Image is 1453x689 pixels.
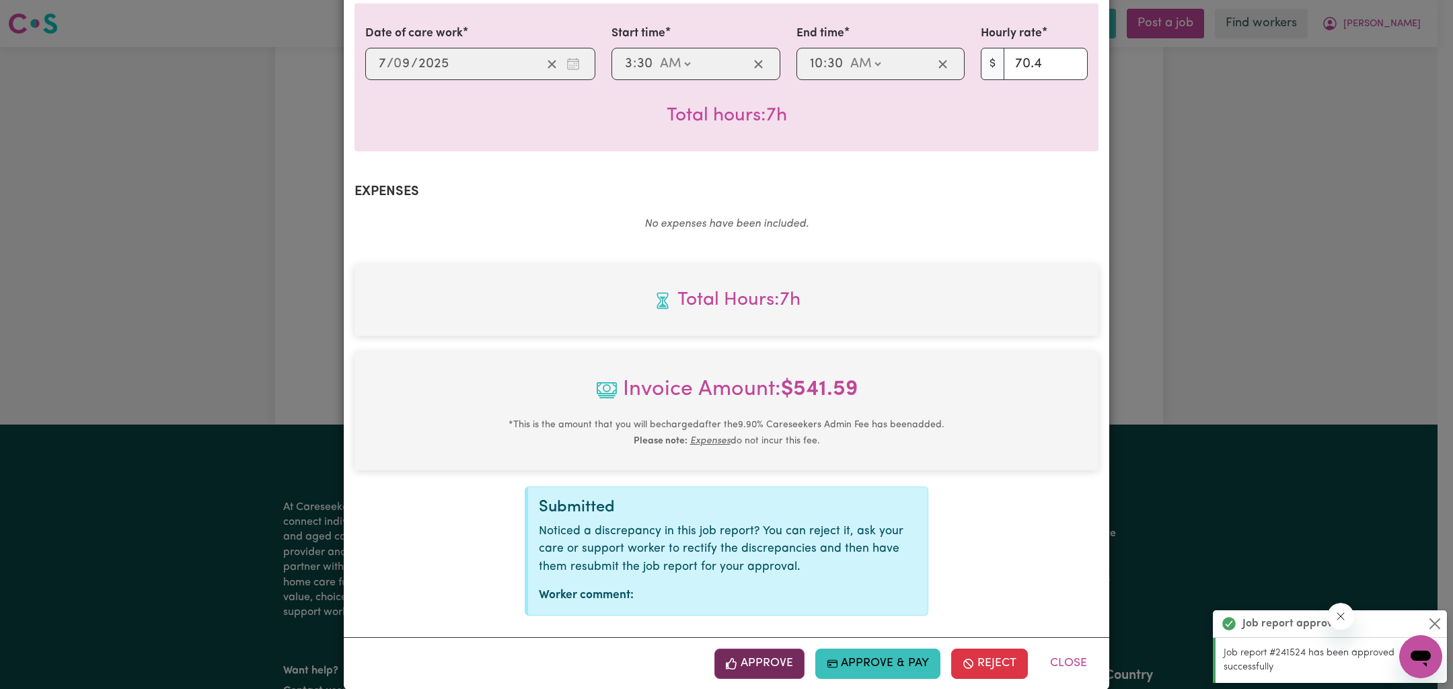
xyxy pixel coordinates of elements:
[633,57,636,71] span: :
[387,57,394,71] span: /
[690,436,731,446] u: Expenses
[365,25,463,42] label: Date of care work
[418,54,449,74] input: ----
[411,57,418,71] span: /
[636,54,653,74] input: --
[1327,603,1354,630] iframe: Close message
[951,649,1028,678] button: Reject
[714,649,805,678] button: Approve
[365,286,1088,314] span: Total hours worked: 7 hours
[562,54,584,74] button: Enter the date of care work
[1224,646,1439,675] p: Job report #241524 has been approved successfully
[539,499,615,515] span: Submitted
[542,54,562,74] button: Clear date
[981,25,1042,42] label: Hourly rate
[611,25,665,42] label: Start time
[634,436,687,446] b: Please note:
[8,9,81,20] span: Need any help?
[1242,616,1345,632] strong: Job report approved
[796,25,844,42] label: End time
[809,54,823,74] input: --
[1039,649,1098,678] button: Close
[394,57,402,71] span: 0
[823,57,827,71] span: :
[394,54,411,74] input: --
[355,184,1098,200] h2: Expenses
[509,420,944,446] small: This is the amount that you will be charged after the 9.90 % Careseekers Admin Fee has been added...
[378,54,387,74] input: --
[644,219,809,229] em: No expenses have been included.
[827,54,844,74] input: --
[539,589,634,601] strong: Worker comment:
[667,106,787,125] span: Total hours worked: 7 hours
[624,54,633,74] input: --
[1399,635,1442,678] iframe: Button to launch messaging window
[539,523,917,576] p: Noticed a discrepancy in this job report? You can reject it, ask your care or support worker to r...
[781,379,858,400] b: $ 541.59
[815,649,941,678] button: Approve & Pay
[365,373,1088,416] span: Invoice Amount:
[981,48,1004,80] span: $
